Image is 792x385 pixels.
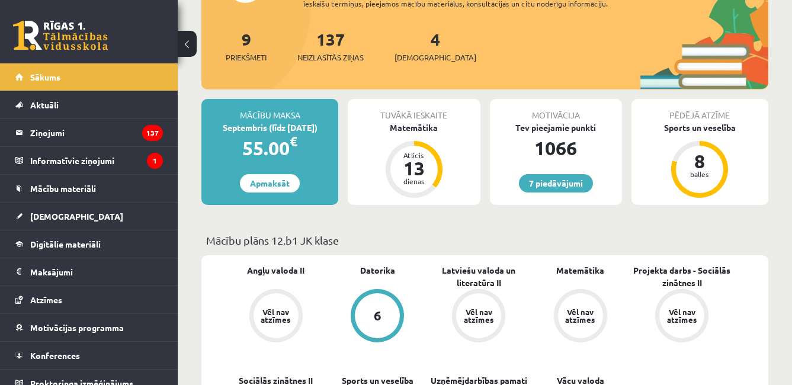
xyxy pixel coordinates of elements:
[201,134,338,162] div: 55.00
[348,99,480,121] div: Tuvākā ieskaite
[15,119,163,146] a: Ziņojumi137
[30,147,163,174] legend: Informatīvie ziņojumi
[15,147,163,174] a: Informatīvie ziņojumi1
[259,308,293,323] div: Vēl nav atzīmes
[15,91,163,118] a: Aktuāli
[15,203,163,230] a: [DEMOGRAPHIC_DATA]
[519,174,593,192] a: 7 piedāvājumi
[225,289,326,345] a: Vēl nav atzīmes
[15,342,163,369] a: Konferences
[374,309,381,322] div: 6
[30,258,163,285] legend: Maksājumi
[226,28,267,63] a: 9Priekšmeti
[395,28,476,63] a: 4[DEMOGRAPHIC_DATA]
[201,121,338,134] div: Septembris (līdz [DATE])
[30,100,59,110] span: Aktuāli
[490,121,622,134] div: Tev pieejamie punkti
[631,264,733,289] a: Projekta darbs - Sociālās zinātnes II
[490,134,622,162] div: 1066
[396,152,432,159] div: Atlicis
[564,308,597,323] div: Vēl nav atzīmes
[297,28,364,63] a: 137Neizlasītās ziņas
[682,171,717,178] div: balles
[247,264,304,277] a: Angļu valoda II
[30,119,163,146] legend: Ziņojumi
[30,211,123,222] span: [DEMOGRAPHIC_DATA]
[360,264,395,277] a: Datorika
[13,21,108,50] a: Rīgas 1. Tālmācības vidusskola
[240,174,300,192] a: Apmaksāt
[30,350,80,361] span: Konferences
[30,239,101,249] span: Digitālie materiāli
[631,99,768,121] div: Pēdējā atzīme
[631,289,733,345] a: Vēl nav atzīmes
[15,286,163,313] a: Atzīmes
[290,133,297,150] span: €
[462,308,495,323] div: Vēl nav atzīmes
[396,178,432,185] div: dienas
[428,289,530,345] a: Vēl nav atzīmes
[556,264,604,277] a: Matemātika
[396,159,432,178] div: 13
[631,121,768,134] div: Sports un veselība
[206,232,764,248] p: Mācību plāns 12.b1 JK klase
[226,52,267,63] span: Priekšmeti
[665,308,698,323] div: Vēl nav atzīmes
[395,52,476,63] span: [DEMOGRAPHIC_DATA]
[15,63,163,91] a: Sākums
[142,125,163,141] i: 137
[30,322,124,333] span: Motivācijas programma
[15,314,163,341] a: Motivācijas programma
[201,99,338,121] div: Mācību maksa
[490,99,622,121] div: Motivācija
[15,258,163,285] a: Maksājumi
[631,121,768,200] a: Sports un veselība 8 balles
[147,153,163,169] i: 1
[30,294,62,305] span: Atzīmes
[428,264,530,289] a: Latviešu valoda un literatūra II
[682,152,717,171] div: 8
[30,183,96,194] span: Mācību materiāli
[15,175,163,202] a: Mācību materiāli
[326,289,428,345] a: 6
[30,72,60,82] span: Sākums
[348,121,480,134] div: Matemātika
[348,121,480,200] a: Matemātika Atlicis 13 dienas
[15,230,163,258] a: Digitālie materiāli
[530,289,631,345] a: Vēl nav atzīmes
[297,52,364,63] span: Neizlasītās ziņas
